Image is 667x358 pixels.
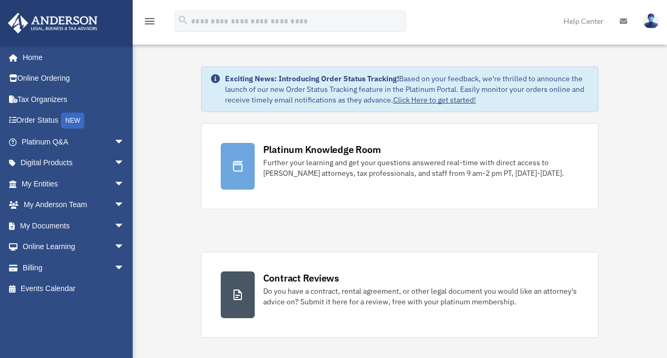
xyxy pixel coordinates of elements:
[7,173,141,194] a: My Entitiesarrow_drop_down
[143,19,156,28] a: menu
[7,68,141,89] a: Online Ordering
[114,194,135,216] span: arrow_drop_down
[7,257,141,278] a: Billingarrow_drop_down
[7,152,141,174] a: Digital Productsarrow_drop_down
[114,215,135,237] span: arrow_drop_down
[7,110,141,132] a: Order StatusNEW
[643,13,659,29] img: User Pic
[7,278,141,300] a: Events Calendar
[225,73,590,105] div: Based on your feedback, we're thrilled to announce the launch of our new Order Status Tracking fe...
[393,95,476,105] a: Click Here to get started!
[143,15,156,28] i: menu
[263,286,579,307] div: Do you have a contract, rental agreement, or other legal document you would like an attorney's ad...
[263,271,339,285] div: Contract Reviews
[201,123,599,209] a: Platinum Knowledge Room Further your learning and get your questions answered real-time with dire...
[61,113,84,129] div: NEW
[177,14,189,26] i: search
[7,47,135,68] a: Home
[225,74,399,83] strong: Exciting News: Introducing Order Status Tracking!
[114,131,135,153] span: arrow_drop_down
[263,157,579,178] div: Further your learning and get your questions answered real-time with direct access to [PERSON_NAM...
[114,257,135,279] span: arrow_drop_down
[201,252,599,338] a: Contract Reviews Do you have a contract, rental agreement, or other legal document you would like...
[5,13,101,33] img: Anderson Advisors Platinum Portal
[114,236,135,258] span: arrow_drop_down
[7,131,141,152] a: Platinum Q&Aarrow_drop_down
[114,173,135,195] span: arrow_drop_down
[263,143,381,156] div: Platinum Knowledge Room
[7,194,141,216] a: My Anderson Teamarrow_drop_down
[7,215,141,236] a: My Documentsarrow_drop_down
[114,152,135,174] span: arrow_drop_down
[7,236,141,258] a: Online Learningarrow_drop_down
[7,89,141,110] a: Tax Organizers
